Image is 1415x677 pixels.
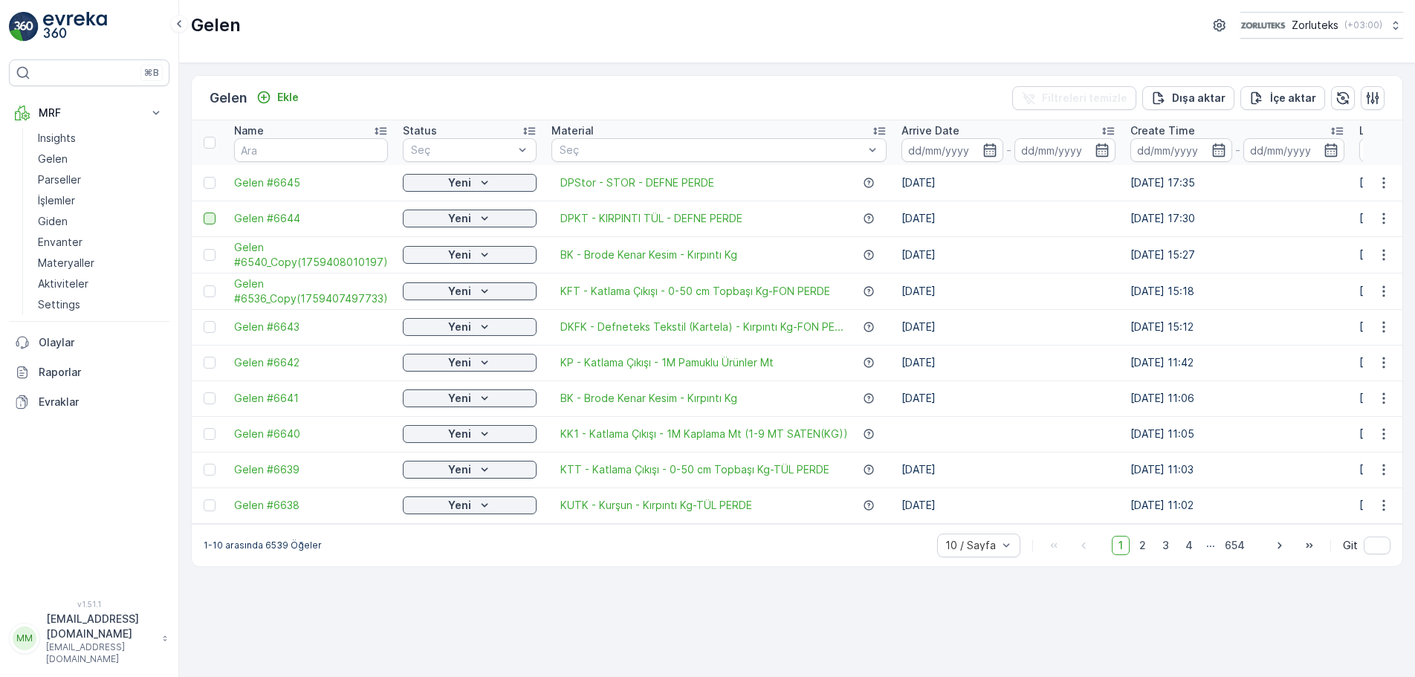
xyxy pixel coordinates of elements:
[1123,236,1352,273] td: [DATE] 15:27
[1012,86,1136,110] button: Filtreleri temizle
[9,600,169,609] span: v 1.51.1
[560,284,830,299] a: KFT - Katlama Çıkışı - 0-50 cm Topbaşı Kg-FON PERDE
[1014,138,1116,162] input: dd/mm/yyyy
[204,357,216,369] div: Toggle Row Selected
[204,285,216,297] div: Toggle Row Selected
[448,498,471,513] p: Yeni
[560,391,737,406] a: BK - Brode Kenar Kesim - Kırpıntı Kg
[1123,165,1352,201] td: [DATE] 17:35
[1240,86,1325,110] button: İçe aktar
[1240,17,1286,33] img: 6-1-9-3_wQBzyll.png
[1142,86,1234,110] button: Dışa aktar
[32,149,169,169] a: Gelen
[894,452,1123,487] td: [DATE]
[234,355,388,370] span: Gelen #6642
[1240,12,1403,39] button: Zorluteks(+03:00)
[38,256,94,271] p: Materyaller
[1206,536,1215,555] p: ...
[39,335,163,350] p: Olaylar
[1292,18,1338,33] p: Zorluteks
[1172,91,1225,106] p: Dışa aktar
[1123,380,1352,416] td: [DATE] 11:06
[894,487,1123,523] td: [DATE]
[204,177,216,189] div: Toggle Row Selected
[9,387,169,417] a: Evraklar
[1133,536,1153,555] span: 2
[234,391,388,406] a: Gelen #6641
[234,211,388,226] a: Gelen #6644
[9,328,169,357] a: Olaylar
[1130,138,1232,162] input: dd/mm/yyyy
[551,123,594,138] p: Material
[1112,536,1130,555] span: 1
[448,462,471,477] p: Yeni
[1006,141,1011,159] p: -
[560,211,742,226] a: DPKT - KIRPINTI TÜL - DEFNE PERDE
[43,12,107,42] img: logo_light-DOdMpM7g.png
[894,380,1123,416] td: [DATE]
[448,247,471,262] p: Yeni
[234,320,388,334] a: Gelen #6643
[39,365,163,380] p: Raporlar
[32,190,169,211] a: İşlemler
[560,320,844,334] a: DKFK - Defneteks Tekstil (Kartela) - Kırpıntı Kg-FON PE...
[560,355,774,370] span: KP - Katlama Çıkışı - 1M Pamuklu Ürünler Mt
[144,67,159,79] p: ⌘B
[204,428,216,440] div: Toggle Row Selected
[1156,536,1176,555] span: 3
[9,612,169,665] button: MM[EMAIL_ADDRESS][DOMAIN_NAME][EMAIL_ADDRESS][DOMAIN_NAME]
[9,12,39,42] img: logo
[277,90,299,105] p: Ekle
[38,131,76,146] p: Insights
[38,276,88,291] p: Aktiviteler
[204,464,216,476] div: Toggle Row Selected
[1123,201,1352,236] td: [DATE] 17:30
[38,193,75,208] p: İşlemler
[46,641,155,665] p: [EMAIL_ADDRESS][DOMAIN_NAME]
[234,427,388,441] span: Gelen #6640
[39,106,140,120] p: MRF
[38,297,80,312] p: Settings
[894,345,1123,380] td: [DATE]
[560,498,752,513] span: KUTK - Kurşun - Kırpıntı Kg-TÜL PERDE
[448,391,471,406] p: Yeni
[204,540,322,551] p: 1-10 arasında 6539 Öğeler
[1123,309,1352,345] td: [DATE] 15:12
[1123,416,1352,452] td: [DATE] 11:05
[894,273,1123,309] td: [DATE]
[448,211,471,226] p: Yeni
[1235,141,1240,159] p: -
[403,425,537,443] button: Yeni
[894,309,1123,345] td: [DATE]
[403,282,537,300] button: Yeni
[38,172,81,187] p: Parseller
[1123,452,1352,487] td: [DATE] 11:03
[38,152,68,166] p: Gelen
[210,88,247,108] p: Gelen
[901,123,959,138] p: Arrive Date
[1130,123,1195,138] p: Create Time
[38,214,68,229] p: Giden
[403,246,537,264] button: Yeni
[38,235,82,250] p: Envanter
[403,210,537,227] button: Yeni
[1042,91,1127,106] p: Filtreleri temizle
[32,294,169,315] a: Settings
[13,626,36,650] div: MM
[1243,138,1345,162] input: dd/mm/yyyy
[403,174,537,192] button: Yeni
[204,321,216,333] div: Toggle Row Selected
[234,175,388,190] span: Gelen #6645
[32,128,169,149] a: Insights
[191,13,241,37] p: Gelen
[560,427,848,441] span: KK1 - Katlama Çıkışı - 1M Kaplama Mt (1-9 MT SATEN(KG))
[1123,487,1352,523] td: [DATE] 11:02
[32,232,169,253] a: Envanter
[32,273,169,294] a: Aktiviteler
[32,169,169,190] a: Parseller
[234,498,388,513] span: Gelen #6638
